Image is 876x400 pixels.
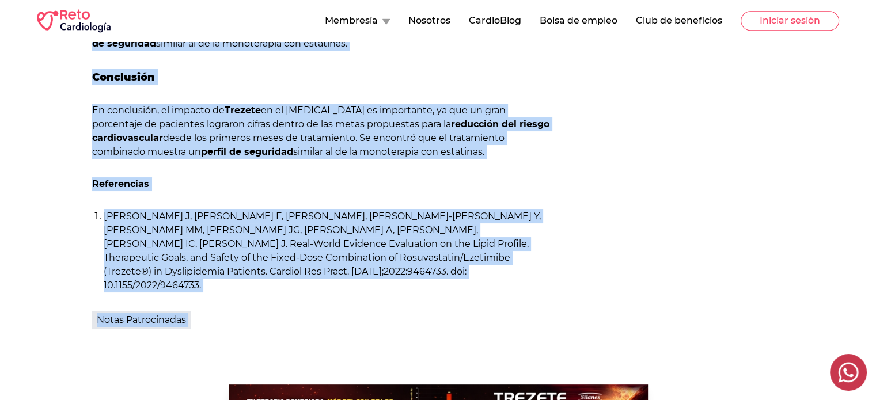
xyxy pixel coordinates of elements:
[201,146,293,157] strong: perfil de seguridad
[92,104,553,159] p: En conclusión, el impacto de en el [MEDICAL_DATA] es importante, ya que un gran porcentaje de pac...
[92,311,191,329] a: Notas Patrocinadas
[92,71,155,83] strong: Conclusión
[325,14,390,28] button: Membresía
[636,14,722,28] button: Club de beneficios
[225,105,261,116] strong: Trezete
[469,14,521,28] button: CardioBlog
[92,178,149,189] strong: Referencias
[37,9,111,32] img: RETO Cardio Logo
[104,209,553,292] li: [PERSON_NAME] J, [PERSON_NAME] F, [PERSON_NAME], [PERSON_NAME]-[PERSON_NAME] Y, [PERSON_NAME] MM,...
[408,14,450,28] button: Nosotros
[540,14,617,28] button: Bolsa de empleo
[741,11,839,31] button: Iniciar sesión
